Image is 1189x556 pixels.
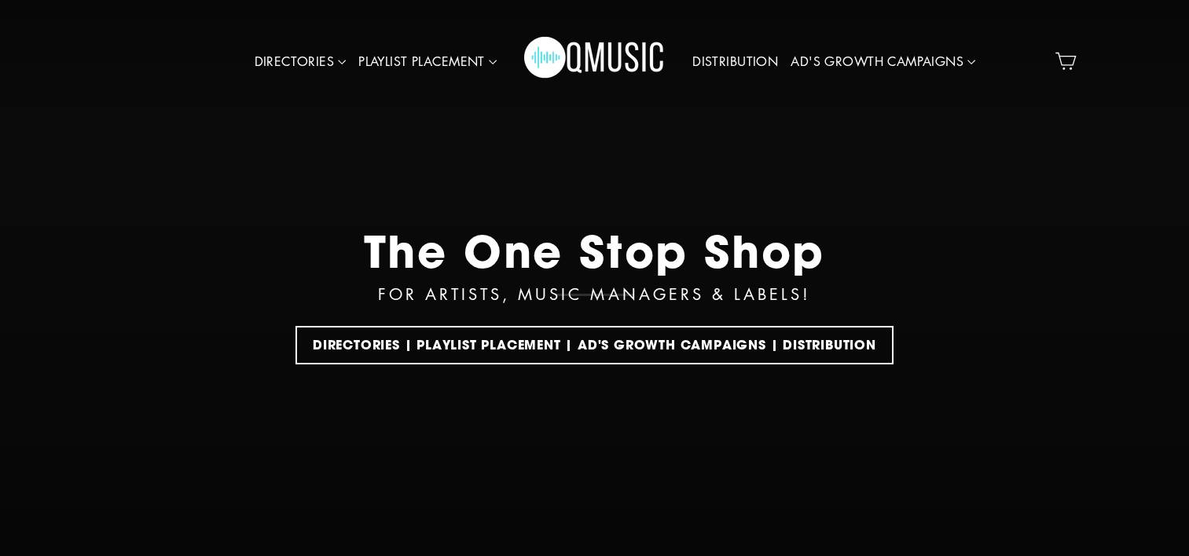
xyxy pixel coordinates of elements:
img: Q Music Promotions [524,26,666,97]
div: Primary [200,16,990,108]
a: DIRECTORIES [248,44,353,80]
a: PLAYLIST PLACEMENT [352,44,503,80]
a: AD'S GROWTH CAMPAIGNS [784,44,982,80]
div: The One Stop Shop [364,225,826,277]
div: FOR ARTISTS, MUSIC MANAGERS & LABELS! [378,281,810,306]
a: DISTRIBUTION [686,44,784,80]
a: DIRECTORIES | PLAYLIST PLACEMENT | AD'S GROWTH CAMPAIGNS | DISTRIBUTION [295,326,894,364]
